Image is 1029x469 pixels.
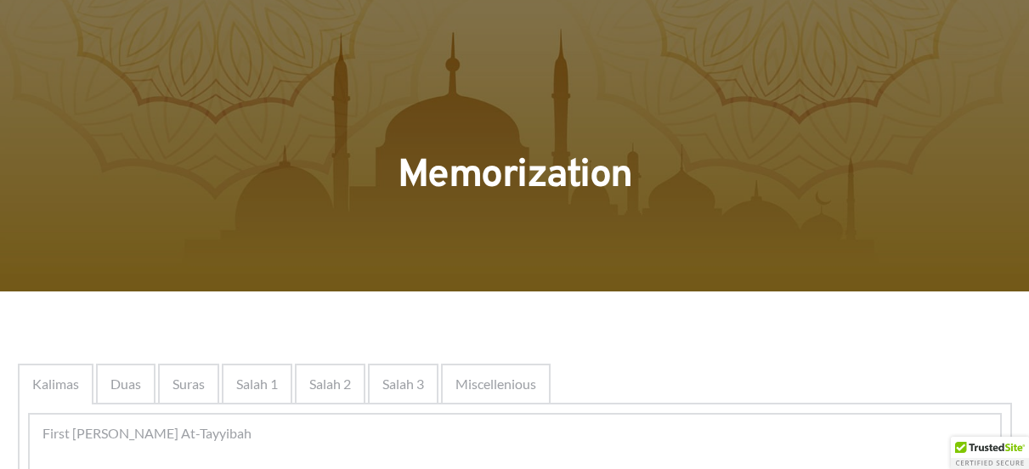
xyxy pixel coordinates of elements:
span: Salah 2 [309,374,351,394]
span: Memorization [398,151,632,201]
span: Kalimas [32,374,79,394]
span: Miscellenious [455,374,536,394]
div: TrustedSite Certified [951,437,1029,469]
span: Duas [110,374,141,394]
span: Suras [172,374,205,394]
span: Salah 3 [382,374,424,394]
span: First [PERSON_NAME] At-Tayyibah [42,423,252,444]
span: Salah 1 [236,374,278,394]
